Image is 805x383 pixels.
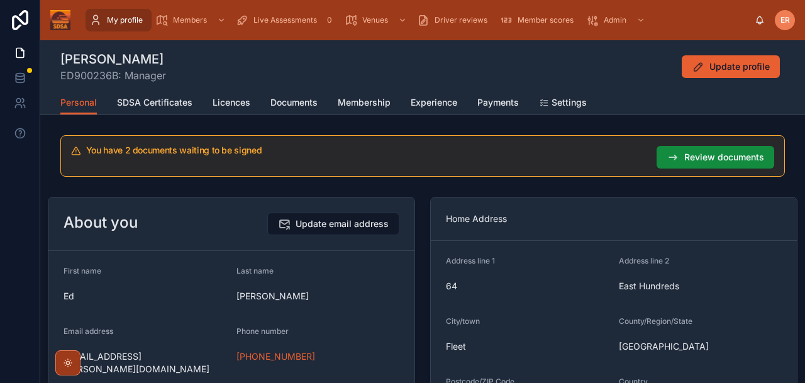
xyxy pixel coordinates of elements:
h1: [PERSON_NAME] [60,50,166,68]
span: [GEOGRAPHIC_DATA] [619,340,782,353]
a: Membership [338,91,391,116]
span: Personal [60,96,97,109]
span: Update profile [709,60,770,73]
span: Driver reviews [435,15,487,25]
span: Update email address [296,218,389,230]
span: ED900236B: Manager [60,68,166,83]
a: Member scores [496,9,582,31]
span: Members [173,15,207,25]
span: Fleet [446,340,609,353]
span: ER [780,15,790,25]
button: Update email address [267,213,399,235]
span: [PERSON_NAME] [236,290,399,303]
span: 64 [446,280,609,292]
span: Membership [338,96,391,109]
h2: About you [64,213,138,233]
span: Review documents [684,151,764,164]
span: Phone number [236,326,289,336]
a: SDSA Certificates [117,91,192,116]
span: Member scores [518,15,574,25]
button: Review documents [657,146,774,169]
a: Driver reviews [413,9,496,31]
span: Email address [64,326,113,336]
span: [EMAIL_ADDRESS][PERSON_NAME][DOMAIN_NAME] [64,350,226,375]
a: Documents [270,91,318,116]
span: Last name [236,266,274,275]
span: First name [64,266,101,275]
span: East Hundreds [619,280,782,292]
a: Venues [341,9,413,31]
span: Admin [604,15,626,25]
button: Update profile [682,55,780,78]
span: County/Region/State [619,316,692,326]
a: Settings [539,91,587,116]
div: scrollable content [80,6,755,34]
span: My profile [107,15,143,25]
div: 0 [322,13,337,28]
span: Licences [213,96,250,109]
span: Venues [362,15,388,25]
a: Personal [60,91,97,115]
a: [PHONE_NUMBER] [236,350,315,363]
span: Home Address [446,213,507,224]
h5: You have 2 documents waiting to be signed [86,146,647,155]
span: Experience [411,96,457,109]
span: Documents [270,96,318,109]
a: Admin [582,9,652,31]
img: App logo [50,10,70,30]
a: Members [152,9,232,31]
span: Ed [64,290,226,303]
a: Experience [411,91,457,116]
a: Licences [213,91,250,116]
span: Address line 1 [446,256,495,265]
a: Live Assessments0 [232,9,341,31]
span: Payments [477,96,519,109]
span: Address line 2 [619,256,669,265]
span: City/town [446,316,480,326]
a: Payments [477,91,519,116]
span: Settings [552,96,587,109]
span: SDSA Certificates [117,96,192,109]
span: Live Assessments [253,15,317,25]
a: My profile [86,9,152,31]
